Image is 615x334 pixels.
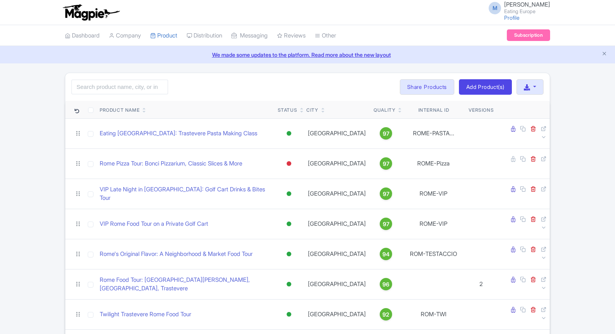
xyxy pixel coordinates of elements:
[303,269,370,299] td: [GEOGRAPHIC_DATA]
[285,128,293,139] div: Active
[285,218,293,230] div: Active
[65,25,100,46] a: Dashboard
[303,239,370,269] td: [GEOGRAPHIC_DATA]
[401,239,465,269] td: ROM-TESTACCIO
[100,310,191,319] a: Twilight Trastevere Rome Food Tour
[374,278,398,290] a: 96
[383,130,389,138] span: 97
[374,248,398,260] a: 94
[100,107,139,114] div: Product Name
[484,2,550,14] a: M [PERSON_NAME] Eating Europe
[278,107,297,114] div: Status
[100,129,257,138] a: Eating [GEOGRAPHIC_DATA]: Trastevere Pasta Making Class
[100,276,272,293] a: Rome Food Tour: [GEOGRAPHIC_DATA][PERSON_NAME], [GEOGRAPHIC_DATA], Trastevere
[277,25,306,46] a: Reviews
[504,14,520,21] a: Profile
[507,29,550,41] a: Subscription
[71,80,168,94] input: Search product name, city, or interal id
[401,148,465,179] td: ROME-Pizza
[61,4,121,21] img: logo-ab69f6fb50320c5b225c76a69d11143b.png
[109,25,141,46] a: Company
[374,157,398,170] a: 97
[303,209,370,239] td: [GEOGRAPHIC_DATA]
[479,280,483,288] span: 2
[303,118,370,148] td: [GEOGRAPHIC_DATA]
[401,101,465,119] th: Internal ID
[100,220,208,228] a: VIP Rome Food Tour on a Private Golf Cart
[285,279,293,290] div: Active
[374,107,395,114] div: Quality
[187,25,222,46] a: Distribution
[285,158,293,169] div: Inactive
[303,299,370,329] td: [GEOGRAPHIC_DATA]
[374,308,398,320] a: 92
[150,25,177,46] a: Product
[401,118,465,148] td: ROME-PASTA...
[374,127,398,140] a: 97
[383,190,389,198] span: 97
[306,107,318,114] div: City
[100,159,242,168] a: Rome Pizza Tour: Bonci Pizzarium, Classic Slices & More
[382,280,389,289] span: 96
[504,1,550,8] span: [PERSON_NAME]
[374,187,398,200] a: 97
[100,185,272,203] a: VIP Late Night in [GEOGRAPHIC_DATA]: Golf Cart Drinks & Bites Tour
[459,79,512,95] a: Add Product(s)
[489,2,501,14] span: M
[285,309,293,320] div: Active
[601,50,607,59] button: Close announcement
[382,250,389,259] span: 94
[401,209,465,239] td: ROME-VIP
[5,51,610,59] a: We made some updates to the platform. Read more about the new layout
[100,250,253,259] a: Rome's Original Flavor: A Neighborhood & Market Food Tour
[374,218,398,230] a: 97
[231,25,268,46] a: Messaging
[383,160,389,168] span: 97
[383,220,389,228] span: 97
[401,299,465,329] td: ROM-TWI
[315,25,336,46] a: Other
[303,179,370,209] td: [GEOGRAPHIC_DATA]
[400,79,454,95] a: Share Products
[401,179,465,209] td: ROME-VIP
[465,101,497,119] th: Versions
[303,148,370,179] td: [GEOGRAPHIC_DATA]
[285,188,293,199] div: Active
[285,249,293,260] div: Active
[382,310,389,319] span: 92
[504,9,550,14] small: Eating Europe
